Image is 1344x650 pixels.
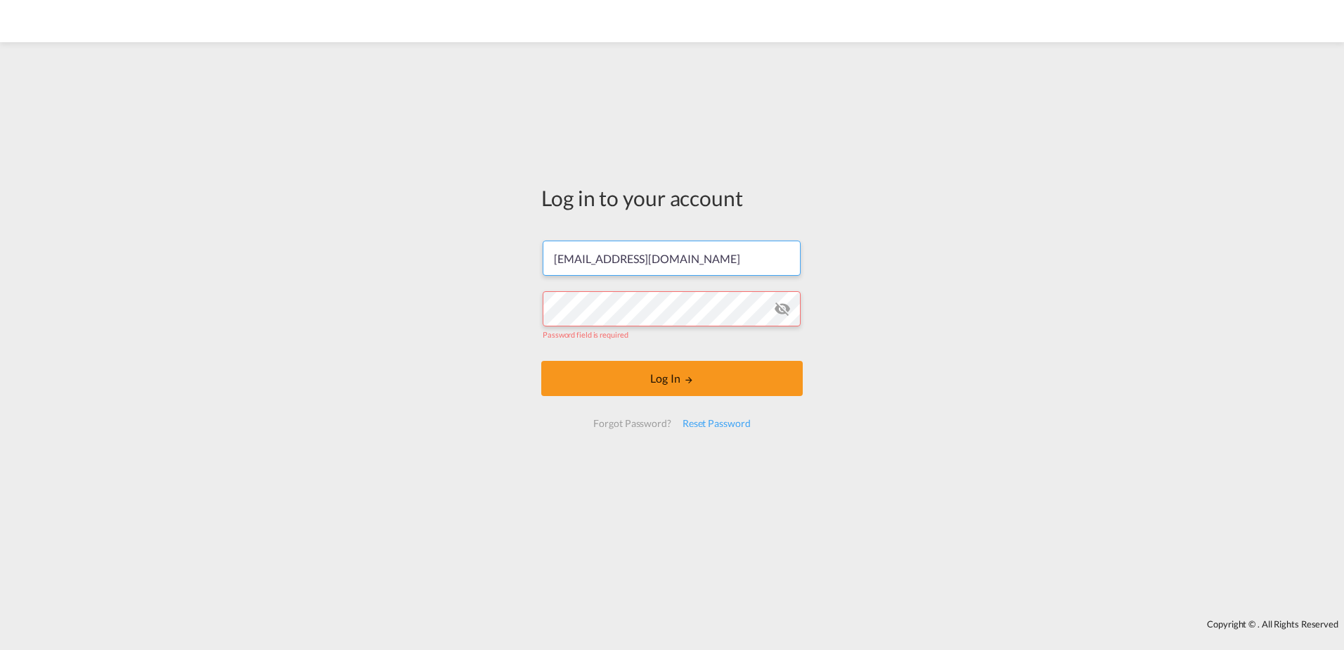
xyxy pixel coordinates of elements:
button: LOGIN [541,361,803,396]
div: Log in to your account [541,183,803,212]
div: Reset Password [677,411,756,436]
input: Enter email/phone number [543,241,801,276]
md-icon: icon-eye-off [774,300,791,317]
span: Password field is required [543,330,628,339]
div: Forgot Password? [588,411,676,436]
